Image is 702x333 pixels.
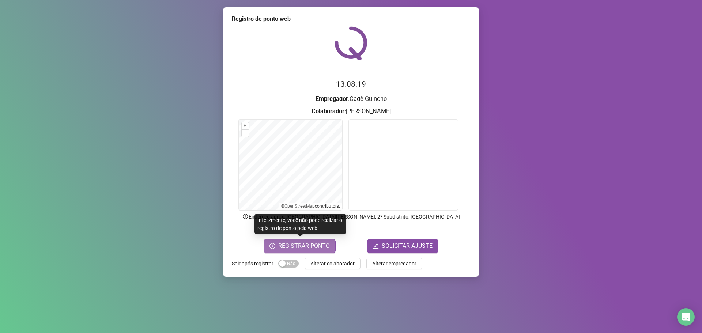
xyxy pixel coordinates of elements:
button: – [242,130,249,137]
span: edit [373,243,379,249]
h3: : Cadê Guincho [232,94,470,104]
button: Alterar colaborador [305,258,361,269]
h3: : [PERSON_NAME] [232,107,470,116]
span: Alterar empregador [372,260,416,268]
div: Open Intercom Messenger [677,308,695,326]
time: 13:08:19 [336,80,366,88]
img: QRPoint [335,26,367,60]
span: clock-circle [269,243,275,249]
strong: Colaborador [312,108,344,115]
label: Sair após registrar [232,258,278,269]
button: REGISTRAR PONTO [264,239,336,253]
div: Infelizmente, você não pode realizar o registro de ponto pela web [254,214,346,234]
span: REGISTRAR PONTO [278,242,330,250]
span: SOLICITAR AJUSTE [382,242,433,250]
div: Registro de ponto web [232,15,470,23]
strong: Empregador [316,95,348,102]
span: Alterar colaborador [310,260,355,268]
span: info-circle [242,213,249,220]
button: + [242,122,249,129]
button: Alterar empregador [366,258,422,269]
a: OpenStreetMap [284,204,315,209]
button: editSOLICITAR AJUSTE [367,239,438,253]
p: Endereço aprox. : [GEOGRAPHIC_DATA][PERSON_NAME], 2º Subdistrito, [GEOGRAPHIC_DATA] [232,213,470,221]
li: © contributors. [281,204,340,209]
